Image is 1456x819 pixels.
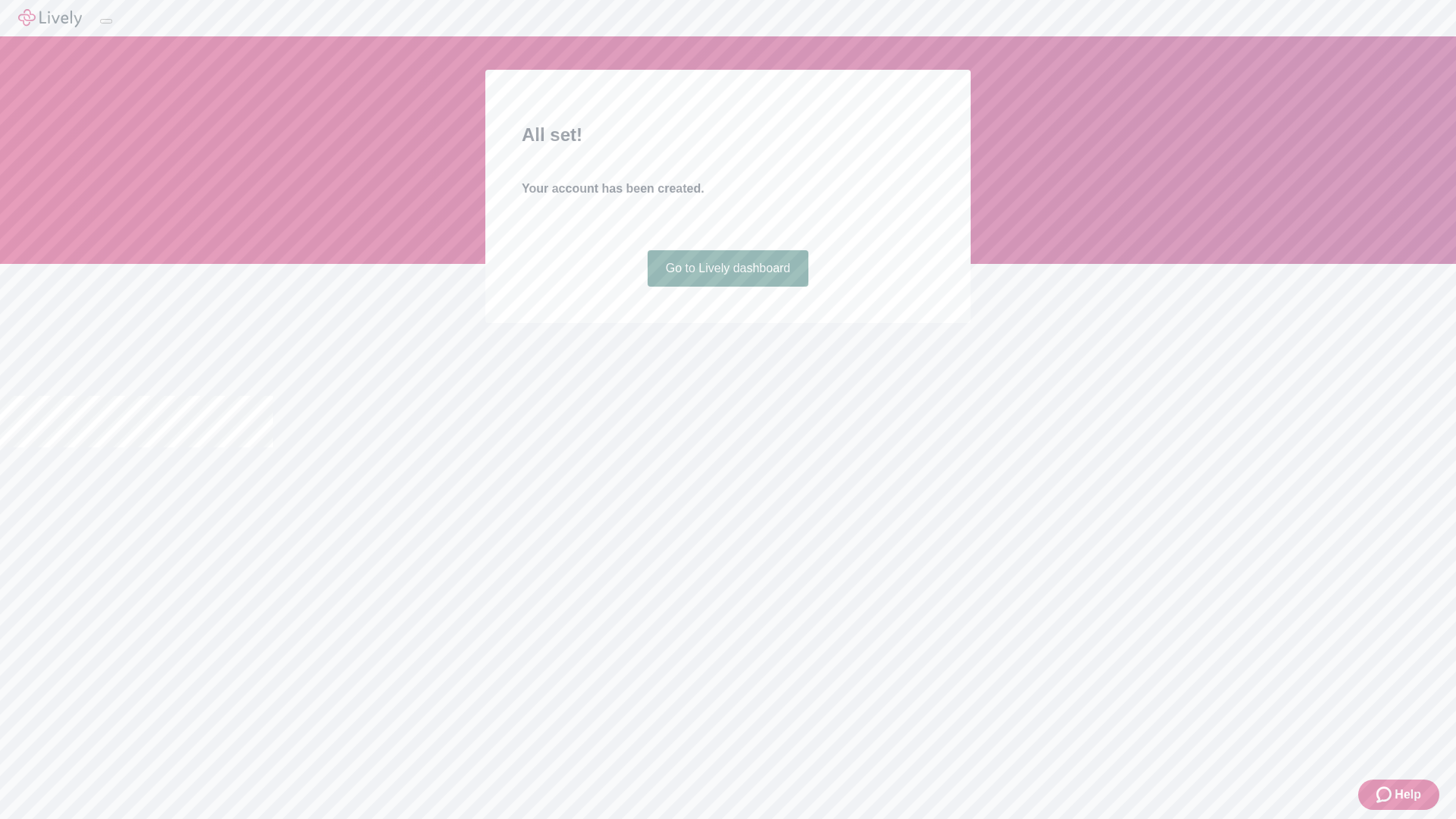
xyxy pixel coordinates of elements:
[648,250,809,287] a: Go to Lively dashboard
[18,9,82,27] img: Lively
[522,180,934,198] h4: Your account has been created.
[100,19,112,24] button: Log out
[1395,786,1421,804] span: Help
[1358,780,1439,810] button: Zendesk support iconHelp
[1376,786,1395,804] svg: Zendesk support icon
[522,121,934,149] h2: All set!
